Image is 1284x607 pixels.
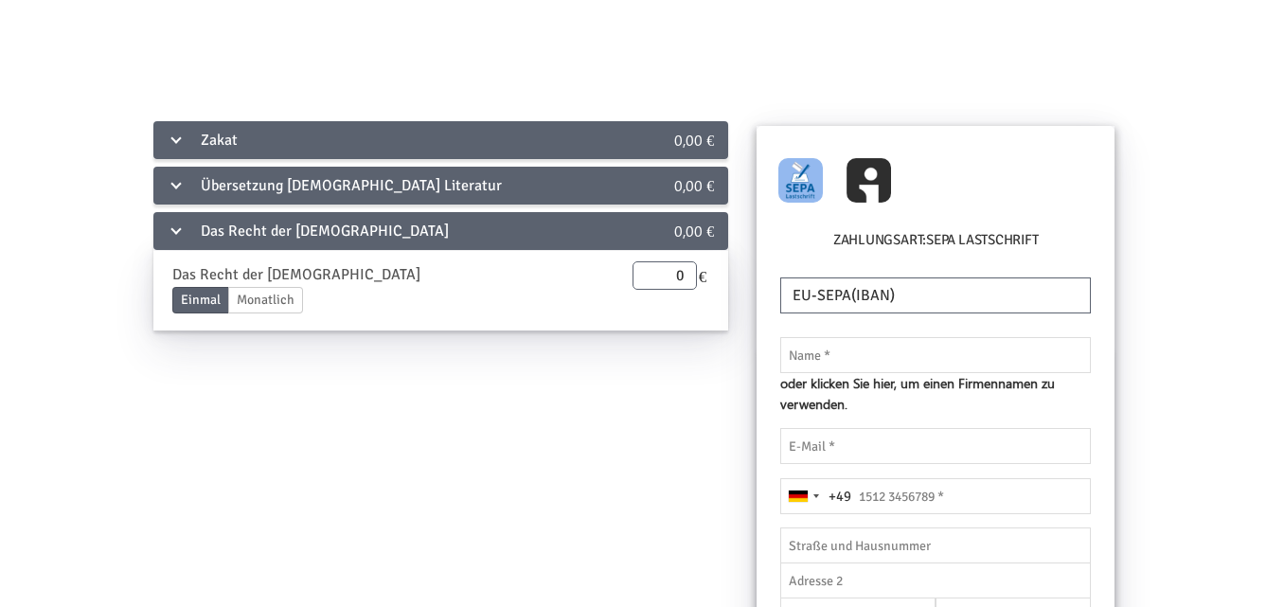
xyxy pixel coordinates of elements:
[172,287,229,313] label: Einmal
[674,221,714,241] span: 0,00 €
[153,121,607,159] div: Zakat
[158,263,464,287] div: Das Recht der [DEMOGRAPHIC_DATA]
[780,428,1091,464] input: E-Mail *
[697,261,709,290] span: €
[776,229,1096,259] h6: Zahlungsart:
[228,287,303,313] label: Monatlich
[780,373,1091,414] span: oder klicken Sie hier, um einen Firmennamen zu verwenden.
[780,337,1091,373] input: Name *
[778,158,823,203] img: GOCARDLESS
[847,158,891,203] img: GC_InstantBankPay
[780,562,1091,598] input: Adresse 2
[829,486,851,508] div: +49
[674,175,714,195] span: 0,00 €
[780,478,1091,514] input: 1512 3456789 *
[674,130,714,150] span: 0,00 €
[926,229,1038,251] label: SEPA Lastschrift
[780,527,1091,563] input: Straße und Hausnummer
[153,212,607,250] div: Das Recht der [DEMOGRAPHIC_DATA]
[781,479,851,513] button: Selected country
[153,167,607,205] div: Übersetzung [DEMOGRAPHIC_DATA] Literatur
